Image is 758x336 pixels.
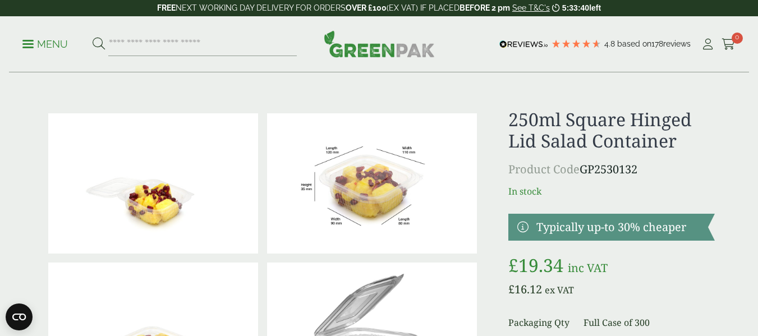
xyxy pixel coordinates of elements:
dt: Packaging Qty [508,316,570,329]
span: £ [508,253,518,277]
i: My Account [701,39,715,50]
img: SaladBox_250 [267,113,477,254]
span: £ [508,282,514,297]
span: inc VAT [568,260,608,275]
span: ex VAT [545,284,574,296]
a: 0 [722,36,736,53]
img: GreenPak Supplies [324,30,435,57]
span: 0 [732,33,743,44]
img: 250ml Square Hinged Salad Container Open [48,113,258,254]
a: See T&C's [512,3,550,12]
span: reviews [663,39,691,48]
span: Product Code [508,162,580,177]
span: left [589,3,601,12]
dd: Full Case of 300 [584,316,714,329]
span: 4.8 [604,39,617,48]
span: 5:33:40 [562,3,589,12]
a: Menu [22,38,68,49]
p: Menu [22,38,68,51]
span: Based on [617,39,651,48]
h1: 250ml Square Hinged Lid Salad Container [508,109,714,152]
strong: OVER £100 [346,3,387,12]
img: REVIEWS.io [499,40,548,48]
div: 4.78 Stars [551,39,601,49]
p: GP2530132 [508,161,714,178]
button: Open CMP widget [6,303,33,330]
strong: FREE [157,3,176,12]
span: 178 [651,39,663,48]
strong: BEFORE 2 pm [460,3,510,12]
bdi: 19.34 [508,253,563,277]
p: In stock [508,185,714,198]
bdi: 16.12 [508,282,542,297]
i: Cart [722,39,736,50]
